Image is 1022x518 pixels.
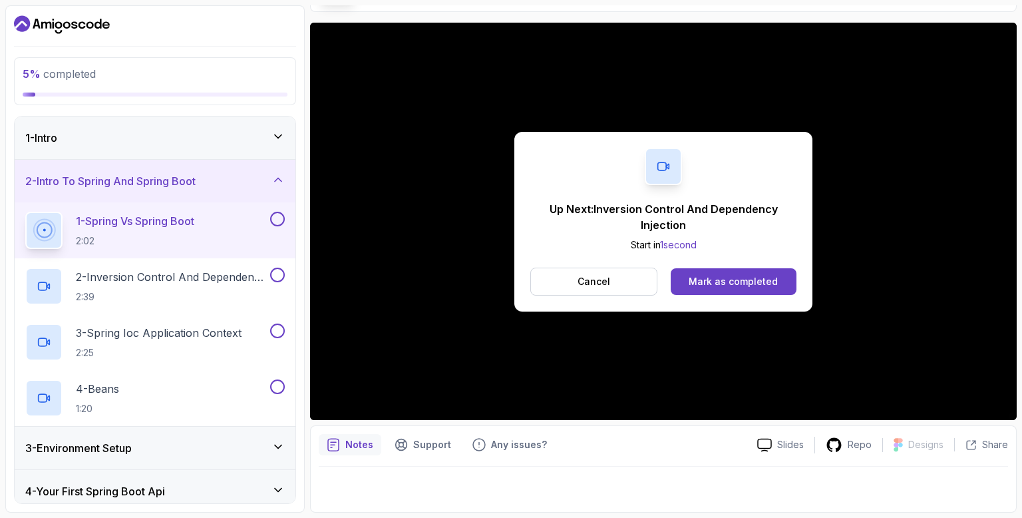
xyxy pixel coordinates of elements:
button: Share [954,438,1008,451]
p: Notes [345,438,373,451]
button: 2-Inversion Control And Dependency Injection2:39 [25,268,285,305]
p: Start in [530,238,796,252]
button: 3-Environment Setup [15,427,295,469]
a: Dashboard [14,14,110,35]
button: 4-Your First Spring Boot Api [15,470,295,513]
p: 1:20 [76,402,119,415]
p: 2:39 [76,290,267,304]
p: 4 - Beans [76,381,119,397]
a: Slides [747,438,814,452]
a: Repo [815,437,882,453]
p: 2:25 [76,346,242,360]
button: Mark as completed [671,268,796,295]
p: Repo [848,438,872,451]
button: 1-Intro [15,117,295,159]
p: Any issues? [491,438,547,451]
h3: 4 - Your First Spring Boot Api [25,483,165,499]
button: notes button [319,434,381,455]
p: 2:02 [76,234,194,248]
span: completed [23,67,96,81]
p: Share [982,438,1008,451]
button: 1-Spring Vs Spring Boot2:02 [25,212,285,249]
h3: 2 - Intro To Spring And Spring Boot [25,173,196,189]
p: Designs [908,438,943,451]
button: 3-Spring Ioc Application Context2:25 [25,324,285,361]
button: 4-Beans1:20 [25,380,285,417]
button: Feedback button [464,434,555,455]
iframe: 1 - Spring vs Spring Boot [310,23,1017,420]
button: 2-Intro To Spring And Spring Boot [15,160,295,202]
p: Cancel [578,275,610,288]
p: Support [413,438,451,451]
span: 1 second [660,239,697,250]
div: Mark as completed [689,275,778,288]
h3: 3 - Environment Setup [25,440,132,456]
button: Cancel [530,268,657,296]
span: 5 % [23,67,41,81]
button: Support button [387,434,459,455]
p: Up Next: Inversion Control And Dependency Injection [530,201,796,233]
p: 1 - Spring Vs Spring Boot [76,213,194,229]
p: Slides [777,438,804,451]
p: 2 - Inversion Control And Dependency Injection [76,269,267,285]
h3: 1 - Intro [25,130,57,146]
p: 3 - Spring Ioc Application Context [76,325,242,341]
